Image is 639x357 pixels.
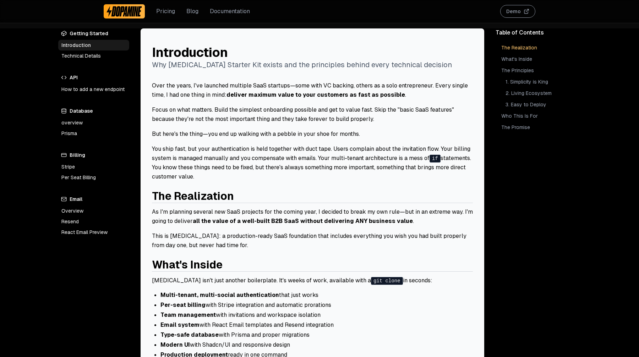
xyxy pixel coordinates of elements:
code: git clone [371,277,403,285]
h1: Introduction [152,46,473,60]
a: Introduction [58,40,129,50]
a: What's Inside [152,258,223,272]
a: What's Inside [500,54,581,64]
h4: API [58,73,129,82]
h4: Getting Started [58,28,129,38]
strong: deliver maximum value to your customers as fast as possible [226,91,405,98]
li: with Stripe integration and automatic prorations [160,301,473,309]
a: The Realization [152,189,234,203]
strong: Multi-tenant, multi-social authentication [160,291,279,299]
a: 1. Simplicity is King [504,77,581,87]
button: Demo [500,5,535,18]
a: Overview [58,206,129,216]
strong: Type-safe database [160,331,219,339]
p: Why [MEDICAL_DATA] Starter Kit exists and the principles behind every technical decision [152,60,473,70]
li: with React Email templates and Resend integration [160,321,473,329]
a: Blog [186,7,198,16]
a: Technical Details [58,50,129,61]
li: with invitations and workspace isolation [160,311,473,319]
p: Over the years, I've launched multiple SaaS startups—some with VC backing, others as a solo entre... [152,81,473,100]
a: The Principles [500,65,581,75]
h4: Database [58,106,129,116]
strong: Email system [160,321,200,329]
p: You ship fast, but your authentication is held together with duct tape. Users complain about the ... [152,144,473,181]
a: overview [58,117,129,128]
li: with Prisma and proper migrations [160,331,473,339]
a: Resend [58,216,129,227]
strong: Modern UI [160,341,190,348]
a: Who This Is For [500,111,581,121]
a: How to add a new endpoint [58,84,129,95]
a: 2. Living Ecosystem [504,88,581,98]
div: Table of Contents [496,28,581,37]
p: As I'm planning several new SaaS projects for the coming year, I decided to break my own rule—but... [152,207,473,226]
strong: Team management [160,311,216,319]
a: The Realization [500,43,581,53]
a: Prisma [58,128,129,139]
li: with Shadcn/UI and responsive design [160,341,473,349]
a: 3. Easy to Deploy [504,100,581,110]
img: Dopamine [106,6,142,17]
a: React Email Preview [58,227,129,238]
p: Focus on what matters. Build the simplest onboarding possible and get to value fast. Skip the "ba... [152,105,473,124]
p: This is [MEDICAL_DATA]: a production-ready SaaS foundation that includes everything you wish you ... [152,231,473,250]
h4: Email [58,194,129,204]
a: Stripe [58,161,129,172]
li: that just works [160,291,473,299]
p: [MEDICAL_DATA] isn't just another boilerplate. It's weeks of work, available with a in seconds: [152,276,473,285]
a: Documentation [210,7,250,16]
code: if [430,155,441,162]
h4: Billing [58,150,129,160]
a: Dopamine [104,4,145,18]
strong: Per-seat billing [160,301,206,309]
a: Per Seat Billing [58,172,129,183]
a: Pricing [156,7,175,16]
strong: all the value of a well-built B2B SaaS without delivering ANY business value [193,217,413,225]
p: But here's the thing—you end up walking with a pebble in your shoe for months. [152,129,473,139]
a: The Promise [500,122,581,132]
